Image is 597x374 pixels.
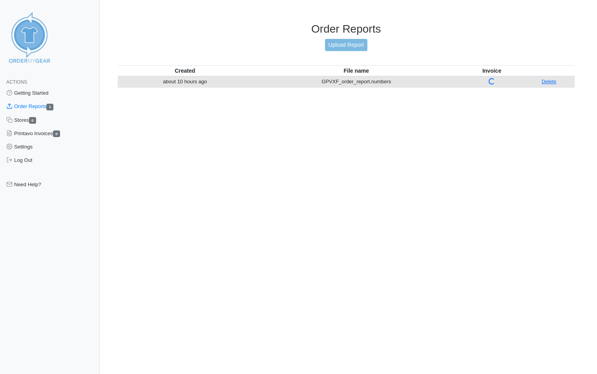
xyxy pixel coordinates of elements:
[252,65,460,76] th: File name
[325,39,367,51] a: Upload Report
[53,130,60,137] span: 0
[6,79,27,85] span: Actions
[29,117,36,124] span: 0
[46,104,53,110] span: 1
[252,76,460,88] td: GPVXF_order_report.numbers
[118,76,253,88] td: about 10 hours ago
[542,79,557,84] a: Delete
[118,65,253,76] th: Created
[460,65,524,76] th: Invoice
[118,22,575,36] h3: Order Reports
